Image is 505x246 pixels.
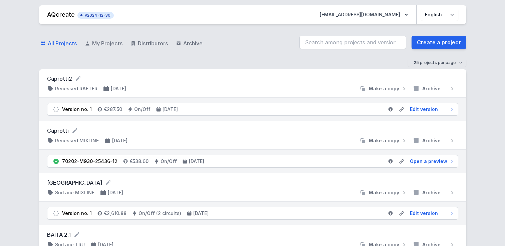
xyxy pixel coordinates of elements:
form: Caprotti2 [47,75,458,83]
a: AQcreate [47,11,75,18]
img: draft.svg [53,210,59,217]
span: Distributors [138,39,168,47]
h4: €287.50 [104,106,122,113]
button: Rename project [71,127,78,134]
a: Open a preview [407,158,455,165]
a: Archive [175,34,204,53]
form: [GEOGRAPHIC_DATA] [47,179,458,187]
div: Version no. 1 [62,210,92,217]
img: draft.svg [53,106,59,113]
span: Archive [183,39,203,47]
h4: [DATE] [108,189,123,196]
span: Archive [422,189,441,196]
form: BAITA 2.1 [47,231,458,239]
a: All Projects [39,34,78,53]
span: v2024-12-30 [81,13,110,18]
button: Rename project [105,179,111,186]
span: Archive [422,85,441,92]
span: My Projects [92,39,122,47]
span: Archive [422,137,441,144]
h4: On/Off (2 circuits) [139,210,181,217]
button: Archive [410,137,458,144]
div: 70202-M930-25436-12 [62,158,117,165]
span: Edit version [410,106,438,113]
span: Make a copy [369,137,399,144]
a: Create a project [412,36,466,49]
a: Distributors [129,34,169,53]
a: Edit version [407,106,455,113]
h4: €2,610.88 [104,210,127,217]
h4: On/Off [161,158,177,165]
button: Make a copy [357,85,410,92]
button: Rename project [73,231,80,238]
h4: €538.60 [130,158,149,165]
button: Archive [410,189,458,196]
button: Rename project [75,75,81,82]
h4: [DATE] [112,137,128,144]
h4: [DATE] [163,106,178,113]
h4: [DATE] [111,85,126,92]
button: v2024-12-30 [77,11,114,19]
select: Choose language [421,9,458,21]
button: Archive [410,85,458,92]
button: [EMAIL_ADDRESS][DOMAIN_NAME] [314,9,414,21]
h4: On/Off [134,106,151,113]
span: All Projects [48,39,77,47]
button: Make a copy [357,189,410,196]
input: Search among projects and versions... [299,36,406,49]
a: My Projects [83,34,124,53]
h4: Recessed MIXLINE [55,137,99,144]
h4: [DATE] [189,158,204,165]
div: Version no. 1 [62,106,92,113]
span: Edit version [410,210,438,217]
a: Edit version [407,210,455,217]
h4: Recessed RAFTER [55,85,97,92]
button: Make a copy [357,137,410,144]
h4: [DATE] [193,210,209,217]
span: Open a preview [410,158,447,165]
span: Make a copy [369,189,399,196]
form: Caprotti [47,127,458,135]
span: Make a copy [369,85,399,92]
h4: Surface MIXLINE [55,189,94,196]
